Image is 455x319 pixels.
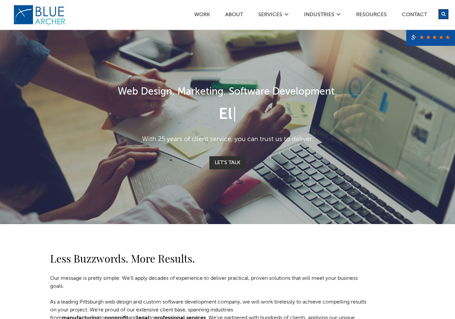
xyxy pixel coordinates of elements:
span: | [232,107,237,123]
a: ABOUT [225,12,243,19]
a: Contact [402,12,427,19]
a: Work [194,12,210,19]
h1: Web Design. Marketing. Software Development. [50,85,405,100]
a: Let's Talk [209,156,246,169]
h2: Less Buzzwords. More Results. [50,250,368,266]
p: Our message is pretty simple: We’ll apply decades of experience to deliver practical, proven solu... [50,275,368,290]
a: Resources [356,12,387,19]
a: SERVICES [258,12,283,19]
a: Industries [304,12,335,19]
span: El [219,107,232,123]
img: Blue Archer Logo [13,5,66,25]
p: With 25 years of client service, you can trust us to deliver. [50,134,405,144]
